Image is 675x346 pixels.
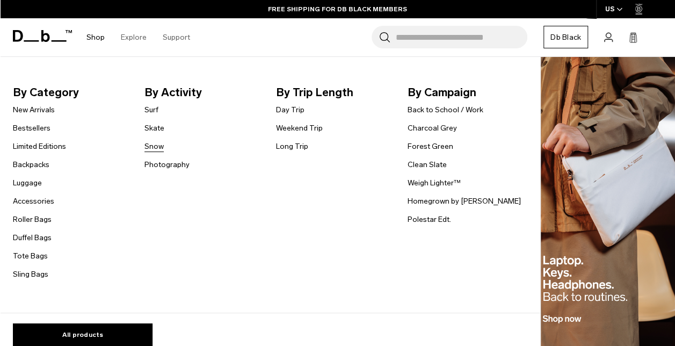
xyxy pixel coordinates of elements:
a: Charcoal Grey [408,122,457,134]
a: Bestsellers [13,122,50,134]
a: Skate [144,122,164,134]
a: Luggage [13,177,42,189]
a: Surf [144,104,158,116]
a: Backpacks [13,159,49,170]
a: New Arrivals [13,104,55,116]
a: Weigh Lighter™ [408,177,461,189]
a: Homegrown by [PERSON_NAME] [408,196,521,207]
a: Support [163,18,190,56]
a: Tote Bags [13,250,48,262]
span: By Trip Length [276,84,390,101]
a: Limited Editions [13,141,66,152]
a: Long Trip [276,141,308,152]
span: By Category [13,84,127,101]
a: Shop [86,18,105,56]
a: Duffel Bags [13,232,52,243]
a: Snow [144,141,164,152]
a: All products [13,323,153,346]
a: Db Black [543,26,588,48]
a: Back to School / Work [408,104,483,116]
a: Day Trip [276,104,304,116]
a: Roller Bags [13,214,52,225]
a: FREE SHIPPING FOR DB BLACK MEMBERS [268,4,407,14]
a: Accessories [13,196,54,207]
a: Polestar Edt. [408,214,451,225]
a: Clean Slate [408,159,447,170]
a: Weekend Trip [276,122,323,134]
a: Explore [121,18,147,56]
span: By Activity [144,84,259,101]
span: By Campaign [408,84,522,101]
a: Photography [144,159,190,170]
a: Forest Green [408,141,453,152]
a: Sling Bags [13,269,48,280]
nav: Main Navigation [78,18,198,56]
